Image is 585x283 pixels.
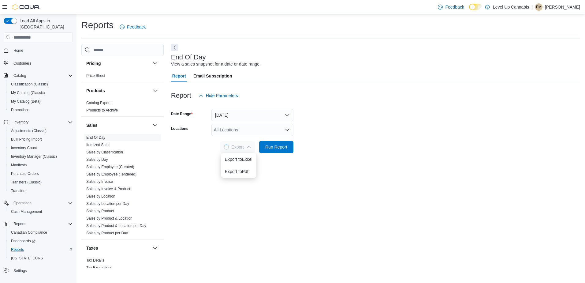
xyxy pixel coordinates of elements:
[86,88,150,94] button: Products
[171,61,261,67] div: View a sales snapshot for a date or date range.
[86,231,128,236] span: Sales by Product per Day
[86,194,115,198] a: Sales by Location
[9,246,73,253] span: Reports
[11,199,34,207] button: Operations
[1,71,75,80] button: Catalog
[17,18,73,30] span: Load All Apps in [GEOGRAPHIC_DATA]
[469,4,482,10] input: Dark Mode
[6,245,75,254] button: Reports
[1,58,75,67] button: Customers
[86,157,108,162] a: Sales by Day
[12,4,40,10] img: Cova
[81,99,164,116] div: Products
[172,70,186,82] span: Report
[531,3,533,11] p: |
[221,165,256,178] button: Export toPdf
[13,201,32,206] span: Operations
[9,229,73,236] span: Canadian Compliance
[86,223,146,228] span: Sales by Product & Location per Day
[11,60,34,67] a: Customers
[86,60,101,66] h3: Pricing
[11,72,28,79] button: Catalog
[9,98,43,105] a: My Catalog (Beta)
[225,157,252,162] span: Export to Excel
[86,194,115,199] span: Sales by Location
[9,81,50,88] a: Classification (Classic)
[9,208,44,215] a: Cash Management
[86,135,105,140] span: End Of Day
[445,4,464,10] span: Feedback
[11,180,42,185] span: Transfers (Classic)
[11,256,43,261] span: [US_STATE] CCRS
[9,237,73,245] span: Dashboards
[225,169,252,174] span: Export to Pdf
[81,257,164,274] div: Taxes
[13,221,26,226] span: Reports
[9,161,29,169] a: Manifests
[86,108,118,113] span: Products to Archive
[86,122,150,128] button: Sales
[86,172,136,177] span: Sales by Employee (Tendered)
[86,150,123,155] span: Sales by Classification
[9,179,73,186] span: Transfers (Classic)
[86,216,132,221] span: Sales by Product & Location
[11,220,73,228] span: Reports
[86,60,150,66] button: Pricing
[86,216,132,221] a: Sales by Product & Location
[11,47,73,54] span: Home
[9,170,73,177] span: Purchase Orders
[6,126,75,135] button: Adjustments (Classic)
[9,89,47,96] a: My Catalog (Classic)
[435,1,466,13] a: Feedback
[535,3,542,11] div: Patrick McGinley
[9,89,73,96] span: My Catalog (Classic)
[13,120,28,125] span: Inventory
[6,187,75,195] button: Transfers
[171,54,206,61] h3: End Of Day
[86,209,114,213] span: Sales by Product
[9,153,73,160] span: Inventory Manager (Classic)
[86,179,113,184] span: Sales by Invoice
[86,122,98,128] h3: Sales
[86,231,128,235] a: Sales by Product per Day
[86,100,110,105] span: Catalog Export
[171,44,178,51] button: Next
[86,209,114,213] a: Sales by Product
[11,209,42,214] span: Cash Management
[9,144,73,152] span: Inventory Count
[13,73,26,78] span: Catalog
[86,266,112,270] a: Tax Exemptions
[11,163,27,168] span: Manifests
[151,122,159,129] button: Sales
[1,46,75,55] button: Home
[1,266,75,275] button: Settings
[11,72,73,79] span: Catalog
[81,19,114,31] h1: Reports
[151,60,159,67] button: Pricing
[9,255,45,262] a: [US_STATE] CCRS
[11,171,39,176] span: Purchase Orders
[171,111,193,116] label: Date Range
[9,106,32,114] a: Promotions
[13,48,23,53] span: Home
[265,144,287,150] span: Run Report
[86,258,104,262] a: Tax Details
[6,169,75,178] button: Purchase Orders
[493,3,529,11] p: Level Up Cannabis
[86,150,123,154] a: Sales by Classification
[9,144,39,152] a: Inventory Count
[9,255,73,262] span: Washington CCRS
[9,187,29,194] a: Transfers
[9,136,73,143] span: Bulk Pricing Import
[11,119,73,126] span: Inventory
[151,244,159,252] button: Taxes
[11,99,41,104] span: My Catalog (Beta)
[9,179,44,186] a: Transfers (Classic)
[171,92,191,99] h3: Report
[11,137,42,142] span: Bulk Pricing Import
[9,161,73,169] span: Manifests
[86,258,104,263] span: Tax Details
